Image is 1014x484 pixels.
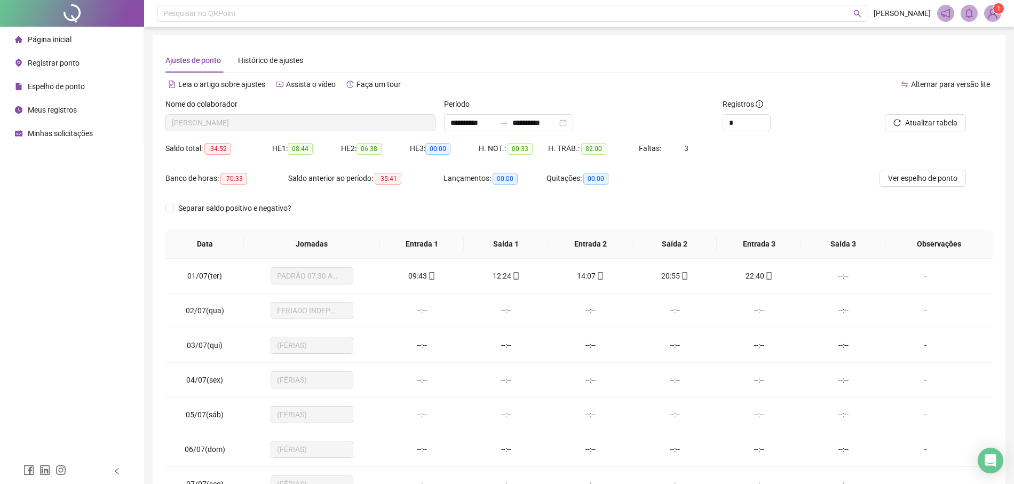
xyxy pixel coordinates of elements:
[581,143,606,155] span: 82:00
[172,115,429,131] span: IVO ARAUJO DE SOUZA
[204,143,231,155] span: -34:52
[28,82,85,91] span: Espelho de ponto
[389,443,456,455] div: --:--
[277,407,347,423] span: (FÉRIAS)
[15,130,22,137] span: schedule
[880,170,966,187] button: Ver espelho de ponto
[220,173,247,185] span: -70:33
[165,172,288,185] div: Banco de horas:
[546,172,650,185] div: Quitações:
[810,339,877,351] div: --:--
[717,229,801,259] th: Entrada 3
[911,80,990,89] span: Alternar para versão lite
[472,443,540,455] div: --:--
[464,229,548,259] th: Saída 1
[723,98,763,110] span: Registros
[557,339,624,351] div: --:--
[557,443,624,455] div: --:--
[277,268,347,284] span: PADRÃO 07:30 AS 17:30
[725,305,793,316] div: --:--
[725,374,793,386] div: --:--
[288,172,443,185] div: Saldo anterior ao período:
[165,142,272,155] div: Saldo total:
[885,114,966,131] button: Atualizar tabela
[853,10,861,18] span: search
[187,341,223,350] span: 03/07(qui)
[165,229,244,259] th: Data
[641,270,708,282] div: 20:55
[680,272,688,280] span: mobile
[15,83,22,90] span: file
[277,303,347,319] span: FERIADO INDEPENDÊNCIA DA BAHIA
[346,81,354,88] span: history
[641,305,708,316] div: --:--
[888,172,957,184] span: Ver espelho de ponto
[548,142,639,155] div: H. TRAB.:
[978,448,1003,473] div: Open Intercom Messenger
[641,409,708,420] div: --:--
[186,410,224,419] span: 05/07(sáb)
[997,5,1001,12] span: 1
[277,372,347,388] span: (FÉRIAS)
[901,81,908,88] span: swap
[244,229,379,259] th: Jornadas
[941,9,950,18] span: notification
[165,98,244,110] label: Nome do colaborador
[272,142,341,155] div: HE 1:
[632,229,717,259] th: Saída 2
[557,270,624,282] div: 14:07
[28,59,80,67] span: Registrar ponto
[165,56,221,65] span: Ajustes de ponto
[596,272,604,280] span: mobile
[472,270,540,282] div: 12:24
[425,143,450,155] span: 00:00
[28,35,72,44] span: Página inicial
[443,172,547,185] div: Lançamentos:
[15,106,22,114] span: clock-circle
[472,339,540,351] div: --:--
[341,142,410,155] div: HE 2:
[894,443,957,455] div: -
[810,409,877,420] div: --:--
[764,272,773,280] span: mobile
[993,3,1004,14] sup: Atualize o seu contato no menu Meus Dados
[472,374,540,386] div: --:--
[178,80,265,89] span: Leia o artigo sobre ajustes
[500,118,508,127] span: to
[874,7,931,19] span: [PERSON_NAME]
[641,339,708,351] div: --:--
[472,409,540,420] div: --:--
[15,59,22,67] span: environment
[276,81,283,88] span: youtube
[375,173,401,185] span: -35:41
[557,374,624,386] div: --:--
[894,409,957,420] div: -
[557,409,624,420] div: --:--
[357,143,382,155] span: 06:38
[479,142,548,155] div: H. NOT.:
[894,305,957,316] div: -
[810,270,877,282] div: --:--
[28,129,93,138] span: Minhas solicitações
[472,305,540,316] div: --:--
[444,98,477,110] label: Período
[286,80,336,89] span: Assista o vídeo
[238,56,303,65] span: Histórico de ajustes
[894,374,957,386] div: -
[756,100,763,108] span: info-circle
[427,272,435,280] span: mobile
[23,465,34,475] span: facebook
[113,467,121,475] span: left
[964,9,974,18] span: bell
[174,202,296,214] span: Separar saldo positivo e negativo?
[56,465,66,475] span: instagram
[810,443,877,455] div: --:--
[508,143,533,155] span: 00:33
[186,306,224,315] span: 02/07(qua)
[39,465,50,475] span: linkedin
[894,339,957,351] div: -
[288,143,313,155] span: 08:44
[641,374,708,386] div: --:--
[389,270,456,282] div: 09:43
[389,374,456,386] div: --:--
